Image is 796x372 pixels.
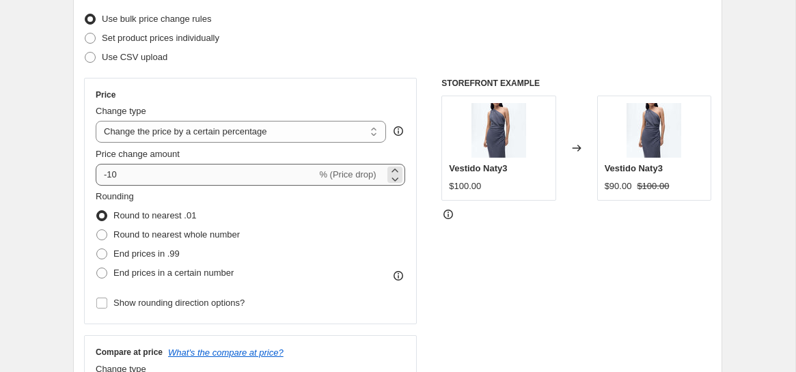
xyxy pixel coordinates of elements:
[471,103,526,158] img: 9216115-1200-auto_80x.jpg
[96,191,134,201] span: Rounding
[113,229,240,240] span: Round to nearest whole number
[96,149,180,159] span: Price change amount
[102,52,167,62] span: Use CSV upload
[113,210,196,220] span: Round to nearest .01
[102,33,219,43] span: Set product prices individually
[96,347,163,358] h3: Compare at price
[627,103,681,158] img: 9216115-1200-auto_80x.jpg
[449,180,481,193] div: $100.00
[441,78,711,89] h6: STOREFRONT EXAMPLE
[392,124,405,138] div: help
[605,180,632,193] div: $90.00
[96,106,146,116] span: Change type
[605,163,663,173] span: Vestido Naty3
[168,347,284,358] button: What's the compare at price?
[449,163,507,173] span: Vestido Naty3
[319,169,376,180] span: % (Price drop)
[96,164,316,186] input: -15
[96,89,115,100] h3: Price
[113,248,180,259] span: End prices in .99
[637,180,669,193] strike: $100.00
[113,298,245,308] span: Show rounding direction options?
[113,268,234,278] span: End prices in a certain number
[102,14,211,24] span: Use bulk price change rules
